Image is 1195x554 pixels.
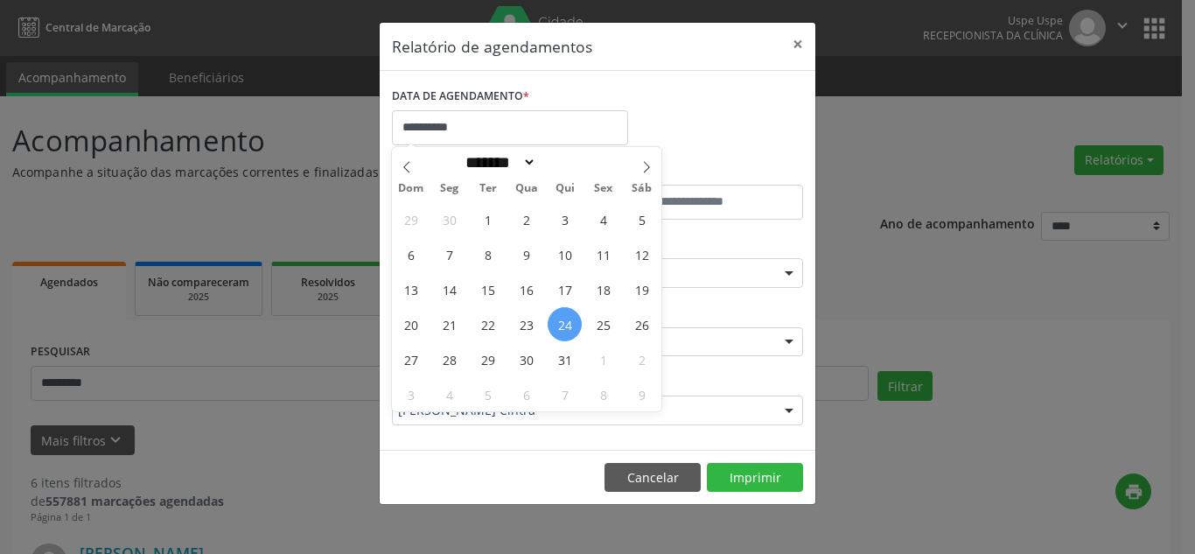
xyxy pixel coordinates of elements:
[586,377,620,411] span: Agosto 8, 2025
[586,307,620,341] span: Julho 25, 2025
[509,202,543,236] span: Julho 2, 2025
[430,183,469,194] span: Seg
[625,377,659,411] span: Agosto 9, 2025
[432,237,466,271] span: Julho 7, 2025
[509,237,543,271] span: Julho 9, 2025
[432,272,466,306] span: Julho 14, 2025
[536,153,594,172] input: Year
[507,183,546,194] span: Qua
[509,307,543,341] span: Julho 23, 2025
[394,342,428,376] span: Julho 27, 2025
[394,237,428,271] span: Julho 6, 2025
[548,237,582,271] span: Julho 10, 2025
[625,272,659,306] span: Julho 19, 2025
[780,23,815,66] button: Close
[586,237,620,271] span: Julho 11, 2025
[548,377,582,411] span: Agosto 7, 2025
[432,342,466,376] span: Julho 28, 2025
[625,202,659,236] span: Julho 5, 2025
[509,377,543,411] span: Agosto 6, 2025
[509,342,543,376] span: Julho 30, 2025
[623,183,661,194] span: Sáb
[394,307,428,341] span: Julho 20, 2025
[432,377,466,411] span: Agosto 4, 2025
[586,202,620,236] span: Julho 4, 2025
[602,158,803,185] label: ATÉ
[604,463,701,493] button: Cancelar
[625,342,659,376] span: Agosto 2, 2025
[394,377,428,411] span: Agosto 3, 2025
[625,307,659,341] span: Julho 26, 2025
[586,342,620,376] span: Agosto 1, 2025
[471,202,505,236] span: Julho 1, 2025
[471,237,505,271] span: Julho 8, 2025
[392,35,592,58] h5: Relatório de agendamentos
[546,183,584,194] span: Qui
[392,183,430,194] span: Dom
[471,377,505,411] span: Agosto 5, 2025
[394,272,428,306] span: Julho 13, 2025
[509,272,543,306] span: Julho 16, 2025
[394,202,428,236] span: Junho 29, 2025
[586,272,620,306] span: Julho 18, 2025
[548,342,582,376] span: Julho 31, 2025
[548,202,582,236] span: Julho 3, 2025
[625,237,659,271] span: Julho 12, 2025
[707,463,803,493] button: Imprimir
[471,272,505,306] span: Julho 15, 2025
[471,307,505,341] span: Julho 22, 2025
[584,183,623,194] span: Sex
[459,153,536,172] select: Month
[432,307,466,341] span: Julho 21, 2025
[432,202,466,236] span: Junho 30, 2025
[392,83,529,110] label: DATA DE AGENDAMENTO
[548,307,582,341] span: Julho 24, 2025
[548,272,582,306] span: Julho 17, 2025
[469,183,507,194] span: Ter
[471,342,505,376] span: Julho 29, 2025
